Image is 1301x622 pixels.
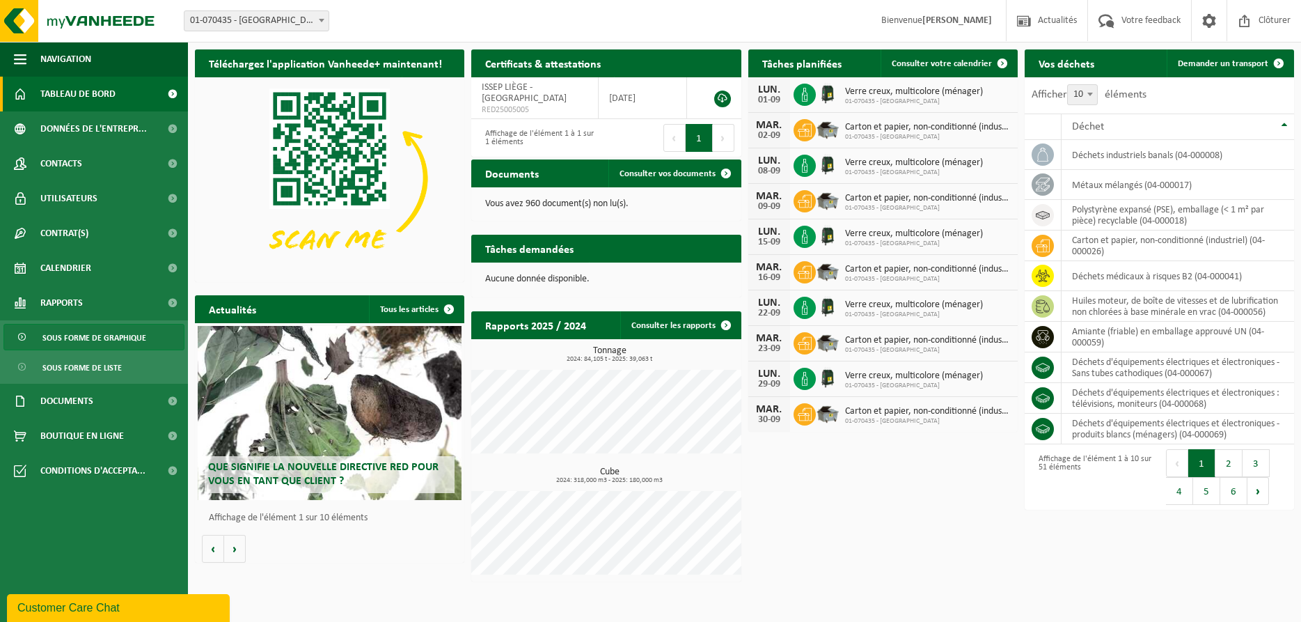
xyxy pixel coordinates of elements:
span: Contacts [40,146,82,181]
button: Volgende [224,535,246,563]
div: 22-09 [755,309,783,318]
div: LUN. [755,226,783,238]
button: Next [713,124,734,152]
td: [DATE] [599,77,687,119]
span: 01-070435 - [GEOGRAPHIC_DATA] [845,204,1011,212]
div: 23-09 [755,344,783,354]
span: Carton et papier, non-conditionné (industriel) [845,406,1011,417]
td: déchets d'équipements électriques et électroniques - Sans tubes cathodiques (04-000067) [1062,352,1294,383]
div: MAR. [755,191,783,202]
span: Demander un transport [1178,59,1268,68]
h2: Téléchargez l'application Vanheede+ maintenant! [195,49,456,77]
button: 5 [1193,477,1220,505]
h3: Cube [478,467,741,484]
span: Tableau de bord [40,77,116,111]
h2: Rapports 2025 / 2024 [471,311,600,339]
span: Rapports [40,286,83,320]
a: Consulter votre calendrier [881,49,1016,77]
span: 01-070435 - ISSEP LIÈGE - LIÈGE [184,10,329,31]
span: 01-070435 - [GEOGRAPHIC_DATA] [845,382,983,390]
a: Que signifie la nouvelle directive RED pour vous en tant que client ? [198,326,462,500]
h2: Vos déchets [1025,49,1108,77]
span: 01-070435 - ISSEP LIÈGE - LIÈGE [184,11,329,31]
span: 01-070435 - [GEOGRAPHIC_DATA] [845,275,1011,283]
div: Affichage de l'élément 1 à 1 sur 1 éléments [478,123,599,153]
a: Consulter vos documents [608,160,740,187]
td: déchets d'équipements électriques et électroniques : télévisions, moniteurs (04-000068) [1062,383,1294,414]
h2: Actualités [195,295,270,322]
img: CR-HR-1C-1000-PES-01 [816,153,839,176]
img: WB-5000-GAL-GY-01 [816,401,839,425]
a: Tous les articles [369,295,463,323]
div: MAR. [755,120,783,131]
img: WB-5000-GAL-GY-01 [816,117,839,141]
td: métaux mélangés (04-000017) [1062,170,1294,200]
div: 30-09 [755,415,783,425]
span: Navigation [40,42,91,77]
span: 2024: 318,000 m3 - 2025: 180,000 m3 [478,477,741,484]
div: LUN. [755,297,783,309]
a: Sous forme de graphique [3,324,184,350]
span: Sous forme de graphique [42,325,146,351]
span: Données de l'entrepr... [40,111,147,146]
h2: Tâches demandées [471,235,588,262]
div: Affichage de l'élément 1 à 10 sur 51 éléments [1032,448,1153,506]
a: Sous forme de liste [3,354,184,380]
span: 2024: 84,105 t - 2025: 39,063 t [478,356,741,363]
span: 01-070435 - [GEOGRAPHIC_DATA] [845,346,1011,355]
img: WB-5000-GAL-GY-01 [816,259,839,283]
span: 10 [1068,85,1097,104]
button: 6 [1220,477,1247,505]
p: Vous avez 960 document(s) non lu(s). [485,199,727,209]
div: 15-09 [755,238,783,247]
button: 3 [1243,449,1270,477]
button: 1 [686,124,713,152]
span: 10 [1067,84,1098,105]
span: Que signifie la nouvelle directive RED pour vous en tant que client ? [208,462,439,486]
span: 01-070435 - [GEOGRAPHIC_DATA] [845,311,983,319]
img: CR-HR-1C-1000-PES-01 [816,81,839,105]
button: Next [1247,477,1269,505]
div: 16-09 [755,273,783,283]
span: Verre creux, multicolore (ménager) [845,228,983,240]
button: 4 [1166,477,1193,505]
div: 02-09 [755,131,783,141]
label: Afficher éléments [1032,89,1146,100]
img: Download de VHEPlus App [195,77,464,279]
span: Conditions d'accepta... [40,453,145,488]
h2: Tâches planifiées [748,49,855,77]
span: Calendrier [40,251,91,286]
div: LUN. [755,155,783,166]
div: 29-09 [755,380,783,389]
h2: Certificats & attestations [471,49,615,77]
span: Déchet [1072,121,1104,132]
span: Verre creux, multicolore (ménager) [845,300,983,311]
span: Carton et papier, non-conditionné (industriel) [845,264,1011,275]
div: 09-09 [755,202,783,212]
td: carton et papier, non-conditionné (industriel) (04-000026) [1062,231,1294,261]
span: Contrat(s) [40,216,88,251]
button: 2 [1215,449,1243,477]
div: MAR. [755,333,783,344]
td: amiante (friable) en emballage approuvé UN (04-000059) [1062,322,1294,352]
span: Verre creux, multicolore (ménager) [845,157,983,169]
div: MAR. [755,404,783,415]
span: Boutique en ligne [40,419,124,453]
div: 01-09 [755,95,783,105]
img: WB-5000-GAL-GY-01 [816,330,839,354]
div: MAR. [755,262,783,273]
span: Carton et papier, non-conditionné (industriel) [845,335,1011,346]
span: 01-070435 - [GEOGRAPHIC_DATA] [845,417,1011,426]
button: 1 [1188,449,1215,477]
img: CR-HR-1C-1000-PES-01 [816,366,839,389]
img: CR-HR-1C-1000-PES-01 [816,295,839,318]
span: 01-070435 - [GEOGRAPHIC_DATA] [845,133,1011,141]
span: Consulter vos documents [620,169,716,178]
img: WB-5000-GAL-GY-01 [816,188,839,212]
span: Documents [40,384,93,419]
p: Affichage de l'élément 1 sur 10 éléments [209,513,457,523]
button: Previous [1166,449,1188,477]
span: Carton et papier, non-conditionné (industriel) [845,193,1011,204]
p: Aucune donnée disponible. [485,274,727,284]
